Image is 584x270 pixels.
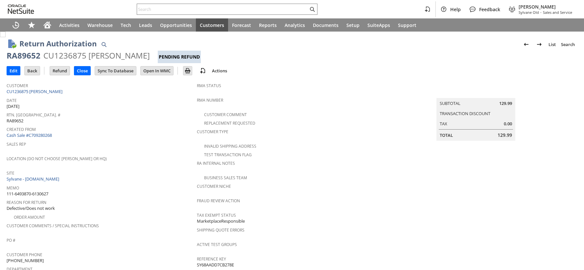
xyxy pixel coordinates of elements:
[204,152,252,158] a: Test Transaction Flag
[440,110,490,116] a: Transaction Discount
[121,22,131,28] span: Tech
[197,262,234,268] span: SY68AADD7CB278E
[7,200,46,205] a: Reason For Return
[24,18,39,32] div: Shortcuts
[546,39,558,50] a: List
[259,22,277,28] span: Reports
[87,22,113,28] span: Warehouse
[7,237,15,243] a: PO #
[285,22,305,28] span: Analytics
[197,227,245,233] a: Shipping Quote Errors
[74,66,90,75] input: Close
[7,98,17,103] a: Date
[7,83,28,88] a: Customer
[440,121,447,127] a: Tax
[450,6,461,12] span: Help
[8,18,24,32] a: Recent Records
[197,160,235,166] a: RA Internal Notes
[436,87,515,98] caption: Summary
[232,22,251,28] span: Forecast
[543,10,572,15] span: Sales and Service
[255,18,281,32] a: Reports
[50,66,70,75] input: Refund
[135,18,156,32] a: Leads
[197,129,228,135] a: Customer Type
[7,252,42,258] a: Customer Phone
[19,38,97,49] h1: Return Authorization
[7,88,64,94] a: CU1236875 [PERSON_NAME]
[398,22,416,28] span: Support
[7,127,36,132] a: Created From
[39,18,55,32] a: Home
[7,223,99,229] a: Customer Comments / Special Instructions
[156,18,196,32] a: Opportunities
[504,121,512,127] span: 0.00
[43,21,51,29] svg: Home
[313,22,339,28] span: Documents
[519,10,539,15] span: Sylvane Old
[7,112,60,118] a: Rtn. [GEOGRAPHIC_DATA]. #
[558,39,577,50] a: Search
[55,18,83,32] a: Activities
[204,112,247,117] a: Customer Comment
[519,4,572,10] span: [PERSON_NAME]
[499,100,512,107] span: 129.99
[308,5,316,13] svg: Search
[197,256,226,262] a: Reference Key
[139,22,152,28] span: Leads
[228,18,255,32] a: Forecast
[43,50,150,61] div: CU1236875 [PERSON_NAME]
[14,214,45,220] a: Order Amount
[522,40,530,48] img: Previous
[7,258,44,264] span: [PHONE_NUMBER]
[8,5,34,14] svg: logo
[197,83,221,88] a: RMA Status
[342,18,363,32] a: Setup
[7,205,55,211] span: Defective/Does not work
[83,18,117,32] a: Warehouse
[59,22,80,28] span: Activities
[160,22,192,28] span: Opportunities
[158,51,201,63] div: Pending Refund
[28,21,35,29] svg: Shortcuts
[7,141,26,147] a: Sales Rep
[95,66,136,75] input: Sync To Database
[479,6,500,12] span: Feedback
[204,175,247,181] a: Business Sales Team
[141,66,173,75] input: Open In WMC
[197,212,236,218] a: Tax Exempt Status
[7,103,19,110] span: [DATE]
[7,156,107,161] a: Location (Do Not Choose [PERSON_NAME] or HQ)
[12,21,20,29] svg: Recent Records
[7,176,61,182] a: Sylvane - [DOMAIN_NAME]
[183,66,192,75] input: Print
[197,198,240,204] a: Fraud Review Action
[200,22,224,28] span: Customers
[346,22,360,28] span: Setup
[25,66,40,75] input: Back
[204,143,256,149] a: Invalid Shipping Address
[363,18,394,32] a: SuiteApps
[7,191,48,197] span: 111-6493870-6130627
[7,185,19,191] a: Memo
[7,118,23,124] span: RA89652
[540,10,542,15] span: -
[7,132,52,138] a: Cash Sale #C709280268
[197,218,245,224] span: MarketplaceResponsible
[137,5,308,13] input: Search
[204,120,255,126] a: Replacement Requested
[7,50,40,61] div: RA89652
[7,66,20,75] input: Edit
[367,22,390,28] span: SuiteApps
[197,184,231,189] a: Customer Niche
[209,68,230,74] a: Actions
[535,40,543,48] img: Next
[440,132,453,138] a: Total
[440,100,460,106] a: Subtotal
[394,18,420,32] a: Support
[281,18,309,32] a: Analytics
[199,67,207,75] img: add-record.svg
[309,18,342,32] a: Documents
[117,18,135,32] a: Tech
[196,18,228,32] a: Customers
